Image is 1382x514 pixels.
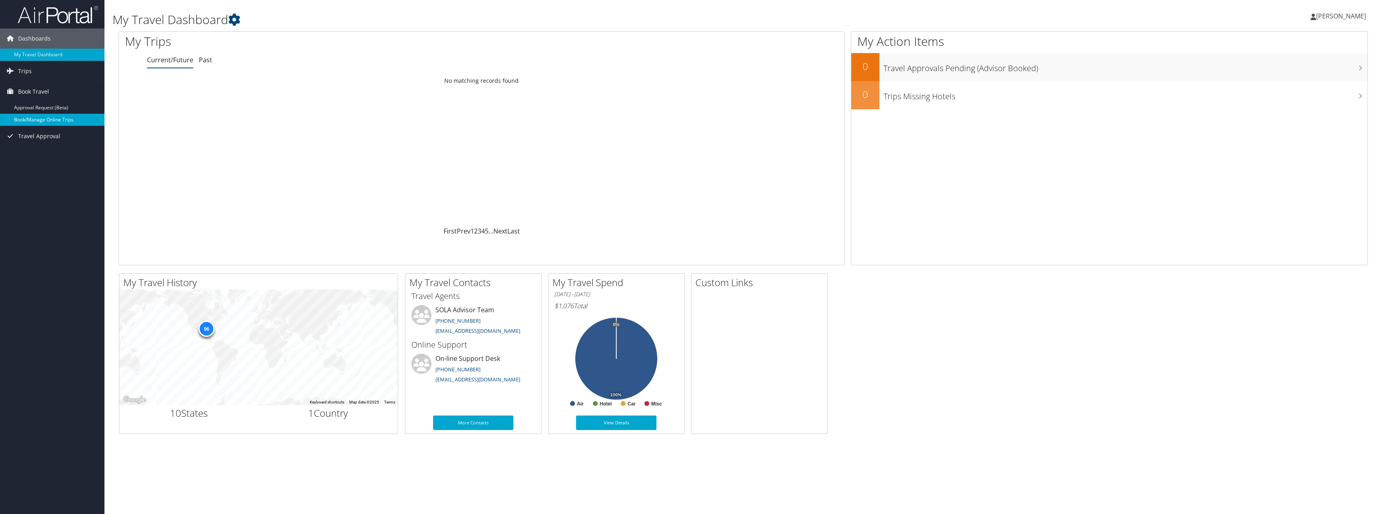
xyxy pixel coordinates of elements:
a: Past [199,55,212,64]
a: Open this area in Google Maps (opens a new window) [121,395,148,405]
text: Air [577,401,584,407]
h2: Custom Links [695,276,827,289]
h2: States [125,406,253,420]
a: Last [507,227,520,235]
button: Keyboard shortcuts [310,399,344,405]
a: 4 [481,227,485,235]
div: 96 [198,321,215,337]
span: $1,076 [554,301,574,310]
span: [PERSON_NAME] [1316,12,1366,20]
span: Dashboards [18,29,51,49]
text: Car [628,401,636,407]
tspan: 100% [610,393,621,397]
a: [EMAIL_ADDRESS][DOMAIN_NAME] [435,376,520,383]
a: [EMAIL_ADDRESS][DOMAIN_NAME] [435,327,520,334]
h2: 0 [851,88,879,101]
a: Next [493,227,507,235]
a: More Contacts [433,416,513,430]
a: Prev [457,227,470,235]
text: Misc [651,401,662,407]
text: Hotel [600,401,612,407]
h3: Trips Missing Hotels [883,87,1368,102]
h1: My Action Items [851,33,1368,50]
a: 3 [478,227,481,235]
h3: Travel Approvals Pending (Advisor Booked) [883,59,1368,74]
h2: Country [265,406,392,420]
a: Current/Future [147,55,193,64]
h2: 0 [851,59,879,73]
li: On-line Support Desk [407,354,539,387]
h6: Total [554,301,678,310]
span: 10 [170,406,181,420]
span: Book Travel [18,82,49,102]
h2: My Travel History [123,276,398,289]
a: First [444,227,457,235]
a: [PHONE_NUMBER] [435,366,480,373]
span: 1 [308,406,314,420]
span: Travel Approval [18,126,60,146]
h2: My Travel Spend [552,276,684,289]
a: Terms (opens in new tab) [384,400,395,404]
h3: Online Support [411,339,535,350]
h6: [DATE] - [DATE] [554,291,678,298]
span: Map data ©2025 [349,400,379,404]
span: Trips [18,61,32,81]
span: … [489,227,493,235]
a: [PERSON_NAME] [1310,4,1374,28]
td: No matching records found [119,74,844,88]
h3: Travel Agents [411,291,535,302]
h1: My Trips [125,33,536,50]
a: [PHONE_NUMBER] [435,317,480,324]
img: Google [121,395,148,405]
a: 2 [474,227,478,235]
img: airportal-logo.png [18,5,98,24]
a: 0Trips Missing Hotels [851,81,1368,109]
a: 0Travel Approvals Pending (Advisor Booked) [851,53,1368,81]
h2: My Travel Contacts [409,276,541,289]
tspan: 0% [613,322,619,327]
a: 5 [485,227,489,235]
a: 1 [470,227,474,235]
h1: My Travel Dashboard [112,11,953,28]
a: View Details [576,416,656,430]
li: SOLA Advisor Team [407,305,539,338]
